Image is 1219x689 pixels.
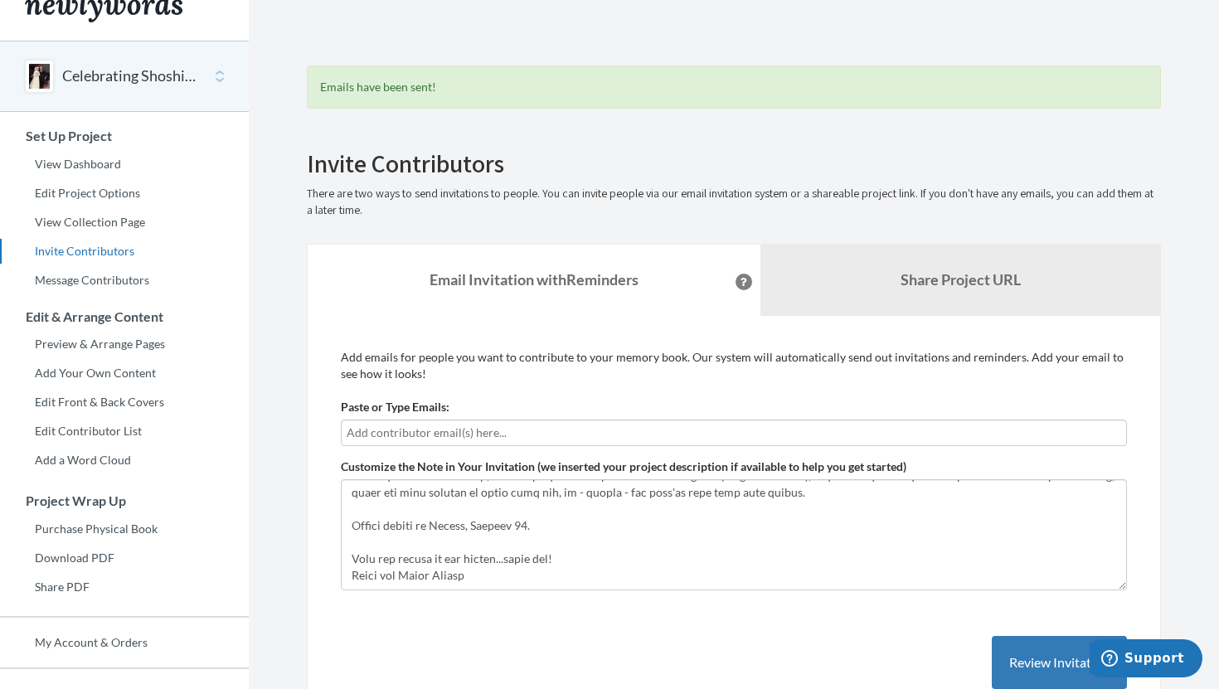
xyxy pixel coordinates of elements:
[307,150,1161,177] h2: Invite Contributors
[1,309,249,324] h3: Edit & Arrange Content
[430,270,639,289] strong: Email Invitation with Reminders
[62,66,197,87] button: Celebrating Shoshi & [PERSON_NAME]
[341,459,906,475] label: Customize the Note in Your Invitation (we inserted your project description if available to help ...
[307,186,1161,219] p: There are two ways to send invitations to people. You can invite people via our email invitation ...
[307,66,1161,109] div: Emails have been sent!
[1,493,249,508] h3: Project Wrap Up
[901,270,1021,289] b: Share Project URL
[341,479,1127,590] textarea: Lorem Ipsumdo sit Ametco! Adipisc el sedd eiusm te in Utlab etd Magnaa'e adminimve, qu nostrudex ...
[1090,639,1202,681] iframe: Opens a widget where you can chat to one of our agents
[341,399,449,415] label: Paste or Type Emails:
[1,129,249,143] h3: Set Up Project
[341,349,1127,382] p: Add emails for people you want to contribute to your memory book. Our system will automatically s...
[347,424,1121,442] input: Add contributor email(s) here...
